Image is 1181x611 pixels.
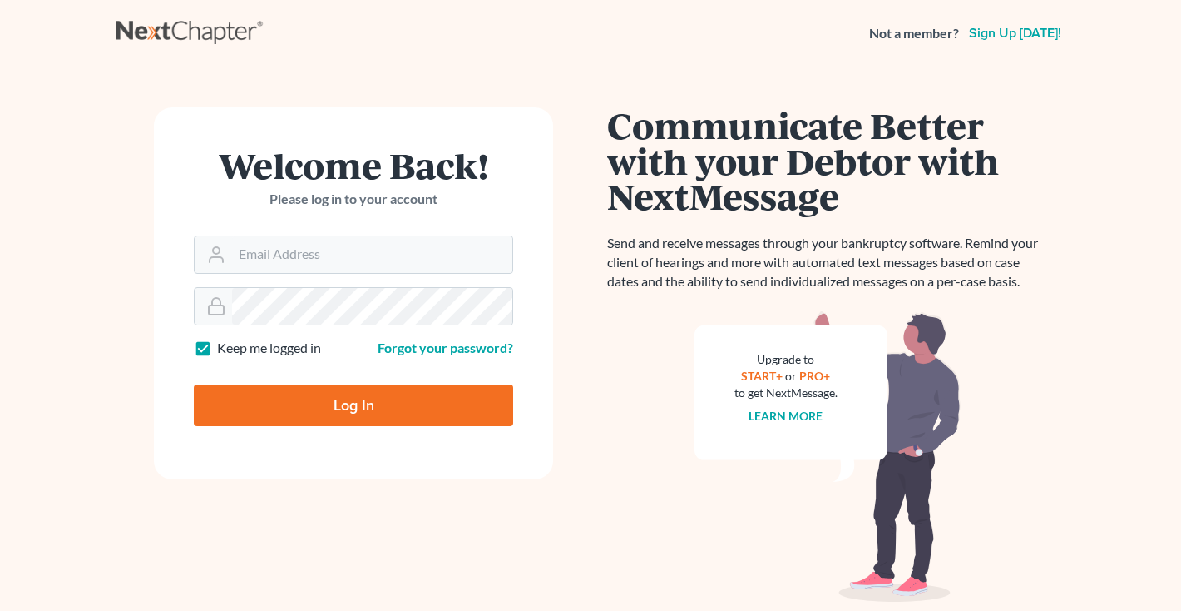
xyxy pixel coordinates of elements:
img: nextmessage_bg-59042aed3d76b12b5cd301f8e5b87938c9018125f34e5fa2b7a6b67550977c72.svg [694,311,961,603]
p: Please log in to your account [194,190,513,209]
h1: Welcome Back! [194,147,513,183]
div: to get NextMessage. [734,385,838,401]
input: Email Address [232,236,512,273]
a: PRO+ [800,369,831,383]
a: START+ [742,369,783,383]
input: Log In [194,385,513,426]
span: or [786,369,798,383]
strong: Not a member? [869,24,959,43]
a: Sign up [DATE]! [966,27,1065,40]
label: Keep me logged in [217,339,321,358]
div: Upgrade to [734,351,838,368]
h1: Communicate Better with your Debtor with NextMessage [607,107,1048,214]
a: Learn more [749,409,823,423]
p: Send and receive messages through your bankruptcy software. Remind your client of hearings and mo... [607,234,1048,291]
a: Forgot your password? [378,340,513,355]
